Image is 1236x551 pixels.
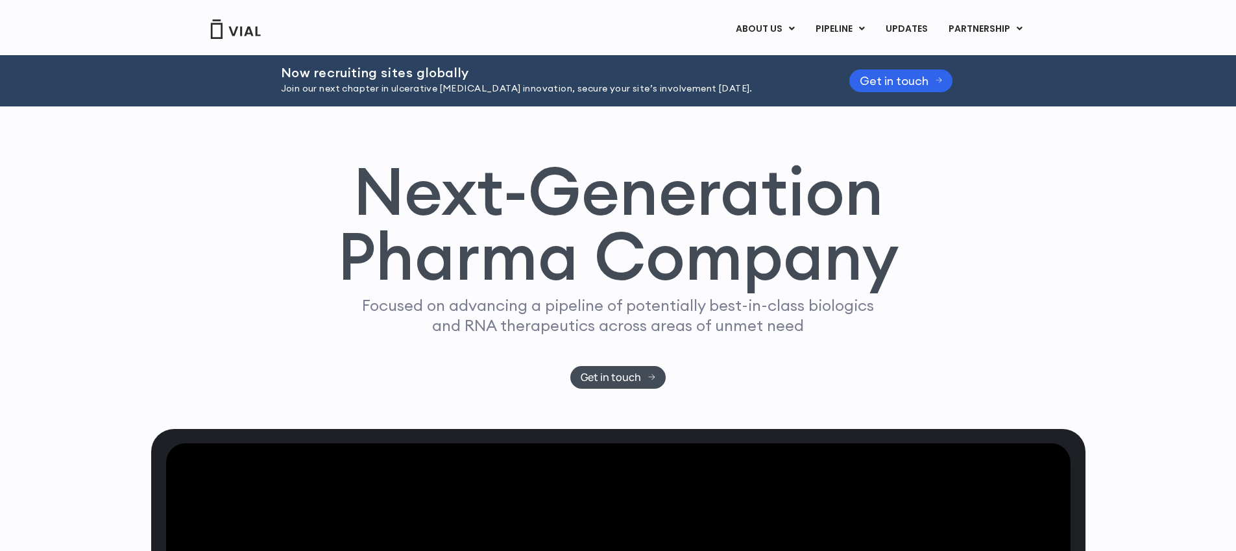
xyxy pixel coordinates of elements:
a: Get in touch [849,69,953,92]
h2: Now recruiting sites globally [281,66,817,80]
a: ABOUT USMenu Toggle [725,18,805,40]
span: Get in touch [860,76,928,86]
a: PARTNERSHIPMenu Toggle [938,18,1033,40]
span: Get in touch [581,373,641,382]
h1: Next-Generation Pharma Company [337,158,899,289]
a: UPDATES [875,18,938,40]
p: Join our next chapter in ulcerative [MEDICAL_DATA] innovation, secure your site’s involvement [DA... [281,82,817,96]
a: PIPELINEMenu Toggle [805,18,875,40]
img: Vial Logo [210,19,261,39]
a: Get in touch [570,366,666,389]
p: Focused on advancing a pipeline of potentially best-in-class biologics and RNA therapeutics acros... [357,295,880,336]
